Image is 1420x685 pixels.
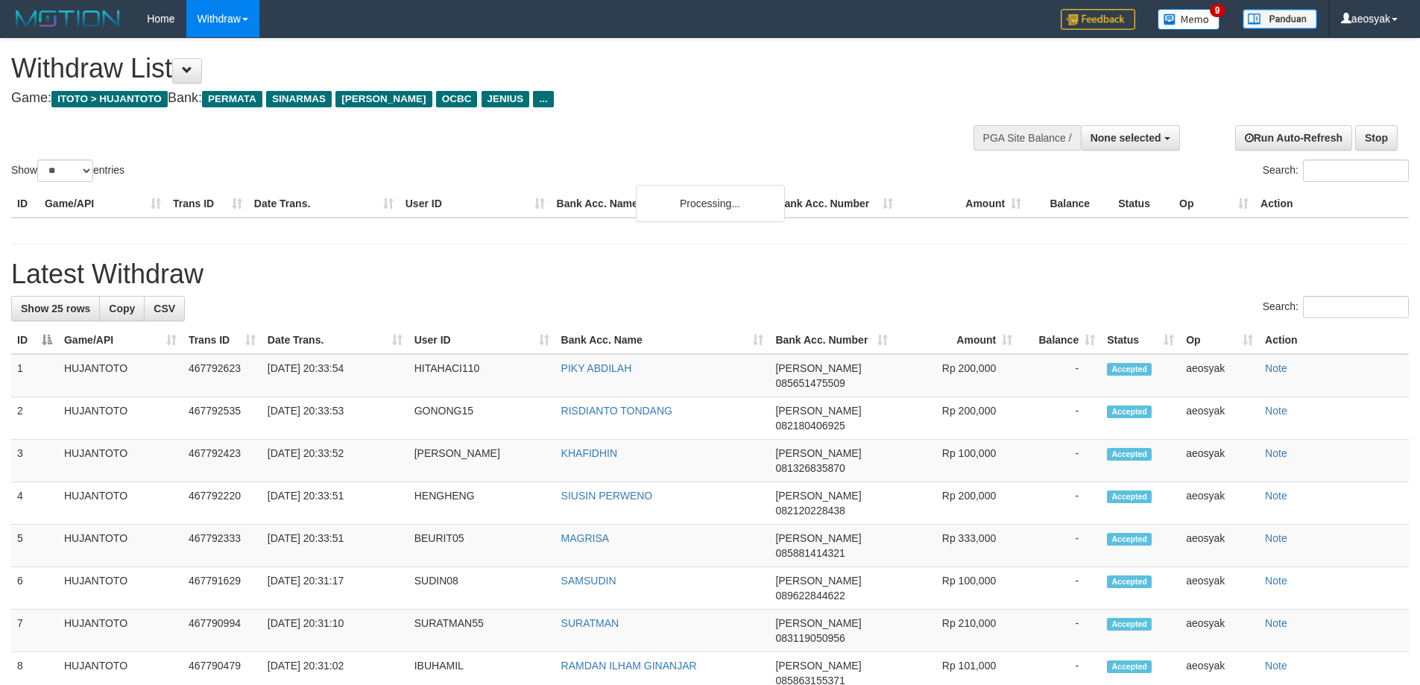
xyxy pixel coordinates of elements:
[262,482,408,525] td: [DATE] 20:33:51
[1355,125,1398,151] a: Stop
[11,354,58,397] td: 1
[1018,567,1101,610] td: -
[1018,397,1101,440] td: -
[202,91,262,107] span: PERMATA
[436,91,478,107] span: OCBC
[183,440,262,482] td: 467792423
[1235,125,1352,151] a: Run Auto-Refresh
[1180,525,1259,567] td: aeosyak
[408,525,555,567] td: BEURIT05
[1180,440,1259,482] td: aeosyak
[1265,617,1287,629] a: Note
[262,354,408,397] td: [DATE] 20:33:54
[533,91,553,107] span: ...
[894,326,1018,354] th: Amount: activate to sort column ascending
[775,532,861,544] span: [PERSON_NAME]
[1265,660,1287,672] a: Note
[1107,533,1152,546] span: Accepted
[1018,326,1101,354] th: Balance: activate to sort column ascending
[561,447,617,459] a: KHAFIDHIN
[408,482,555,525] td: HENGHENG
[183,354,262,397] td: 467792623
[183,610,262,652] td: 467790994
[775,617,861,629] span: [PERSON_NAME]
[775,447,861,459] span: [PERSON_NAME]
[1112,190,1173,218] th: Status
[109,303,135,315] span: Copy
[11,610,58,652] td: 7
[1180,397,1259,440] td: aeosyak
[775,590,845,602] span: Copy 089622844622 to clipboard
[183,567,262,610] td: 467791629
[1107,618,1152,631] span: Accepted
[561,617,619,629] a: SURATMAN
[1107,490,1152,503] span: Accepted
[248,190,400,218] th: Date Trans.
[1018,354,1101,397] td: -
[1061,9,1135,30] img: Feedback.jpg
[183,326,262,354] th: Trans ID: activate to sort column ascending
[262,610,408,652] td: [DATE] 20:31:10
[1027,190,1112,218] th: Balance
[408,440,555,482] td: [PERSON_NAME]
[11,567,58,610] td: 6
[1255,190,1409,218] th: Action
[144,296,185,321] a: CSV
[58,397,183,440] td: HUJANTOTO
[335,91,432,107] span: [PERSON_NAME]
[183,525,262,567] td: 467792333
[1107,448,1152,461] span: Accepted
[58,610,183,652] td: HUJANTOTO
[262,567,408,610] td: [DATE] 20:31:17
[1210,4,1225,17] span: 9
[1180,482,1259,525] td: aeosyak
[775,490,861,502] span: [PERSON_NAME]
[408,567,555,610] td: SUDIN08
[551,190,771,218] th: Bank Acc. Name
[1180,326,1259,354] th: Op: activate to sort column ascending
[894,354,1018,397] td: Rp 200,000
[58,354,183,397] td: HUJANTOTO
[894,440,1018,482] td: Rp 100,000
[400,190,551,218] th: User ID
[1107,405,1152,418] span: Accepted
[1107,660,1152,673] span: Accepted
[561,490,653,502] a: SIUSIN PERWENO
[58,567,183,610] td: HUJANTOTO
[1303,296,1409,318] input: Search:
[771,190,899,218] th: Bank Acc. Number
[11,397,58,440] td: 2
[167,190,248,218] th: Trans ID
[1091,132,1161,144] span: None selected
[1018,525,1101,567] td: -
[636,185,785,222] div: Processing...
[1180,610,1259,652] td: aeosyak
[262,326,408,354] th: Date Trans.: activate to sort column ascending
[1158,9,1220,30] img: Button%20Memo.svg
[1101,326,1180,354] th: Status: activate to sort column ascending
[1180,567,1259,610] td: aeosyak
[1018,440,1101,482] td: -
[561,660,697,672] a: RAMDAN ILHAM GINANJAR
[11,190,39,218] th: ID
[775,575,861,587] span: [PERSON_NAME]
[11,160,124,182] label: Show entries
[21,303,90,315] span: Show 25 rows
[1243,9,1317,29] img: panduan.png
[58,482,183,525] td: HUJANTOTO
[11,525,58,567] td: 5
[1303,160,1409,182] input: Search:
[99,296,145,321] a: Copy
[1265,362,1287,374] a: Note
[1263,160,1409,182] label: Search:
[775,462,845,474] span: Copy 081326835870 to clipboard
[11,482,58,525] td: 4
[262,440,408,482] td: [DATE] 20:33:52
[894,397,1018,440] td: Rp 200,000
[1263,296,1409,318] label: Search:
[1265,532,1287,544] a: Note
[11,296,100,321] a: Show 25 rows
[183,397,262,440] td: 467792535
[154,303,175,315] span: CSV
[11,440,58,482] td: 3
